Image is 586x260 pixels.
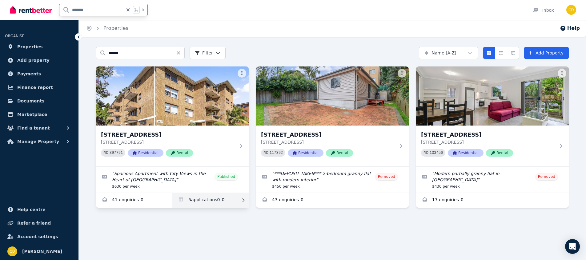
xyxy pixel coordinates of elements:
[416,66,569,166] a: 30B Wolli Creek Road, Banksia[STREET_ADDRESS][STREET_ADDRESS]PID 133456ResidentialRental
[416,193,569,208] a: Enquiries for 30B Wolli Creek Road, Banksia
[565,239,580,254] div: Open Intercom Messenger
[195,50,213,56] span: Filter
[5,34,24,38] span: ORGANISE
[22,248,62,255] span: [PERSON_NAME]
[524,47,569,59] a: Add Property
[172,193,249,208] a: Applications for 1/10 Banksia Rd, Caringbah
[560,25,580,32] button: Help
[421,139,555,145] p: [STREET_ADDRESS]
[5,54,74,66] a: Add property
[421,130,555,139] h3: [STREET_ADDRESS]
[5,230,74,243] a: Account settings
[5,95,74,107] a: Documents
[17,233,58,240] span: Account settings
[176,47,185,59] button: Clear search
[495,47,507,59] button: Compact list view
[5,203,74,216] a: Help centre
[96,66,249,166] a: 1/10 Banksia Rd, Caringbah[STREET_ADDRESS][STREET_ADDRESS]PID 397791ResidentialRental
[419,47,478,59] button: Name (A-Z)
[103,151,108,154] small: PID
[507,47,519,59] button: Expanded list view
[103,25,128,31] a: Properties
[263,151,268,154] small: PID
[190,47,226,59] button: Filter
[288,149,323,157] span: Residential
[17,43,43,50] span: Properties
[17,111,47,118] span: Marketplace
[17,138,59,145] span: Manage Property
[5,41,74,53] a: Properties
[17,97,45,105] span: Documents
[5,68,74,80] a: Payments
[5,135,74,148] button: Manage Property
[416,167,569,193] a: Edit listing: Modern partially granny flat in Banksia
[430,151,443,155] code: 133456
[261,130,395,139] h3: [STREET_ADDRESS]
[431,50,456,56] span: Name (A-Z)
[7,246,17,256] img: Chris Dimitropoulos
[486,149,513,157] span: Rental
[416,66,569,126] img: 30B Wolli Creek Road, Banksia
[5,217,74,229] a: Refer a friend
[261,139,395,145] p: [STREET_ADDRESS]
[101,130,235,139] h3: [STREET_ADDRESS]
[566,5,576,15] img: Chris Dimitropoulos
[17,84,53,91] span: Finance report
[398,69,406,78] button: More options
[96,193,172,208] a: Enquiries for 1/10 Banksia Rd, Caringbah
[101,139,235,145] p: [STREET_ADDRESS]
[5,122,74,134] button: Find a tenant
[10,5,52,14] img: RentBetter
[483,47,495,59] button: Card view
[128,149,163,157] span: Residential
[166,149,193,157] span: Rental
[5,108,74,121] a: Marketplace
[96,66,249,126] img: 1/10 Banksia Rd, Caringbah
[256,167,409,193] a: Edit listing: ***DEPOSIT TAKEN*** 2-bedroom granny flat with modern interior
[483,47,519,59] div: View options
[17,124,50,132] span: Find a tenant
[110,151,123,155] code: 397791
[142,7,144,12] span: k
[238,69,246,78] button: More options
[17,57,50,64] span: Add property
[558,69,566,78] button: More options
[256,66,409,166] a: 30B Wolli Creek Road, Banksia[STREET_ADDRESS][STREET_ADDRESS]PID 117392ResidentialRental
[270,151,283,155] code: 117392
[256,66,409,126] img: 30B Wolli Creek Road, Banksia
[17,206,46,213] span: Help centre
[96,167,249,193] a: Edit listing: Spacious Apartment with City Views in the Heart of Caringbah
[448,149,484,157] span: Residential
[17,70,41,78] span: Payments
[256,193,409,208] a: Enquiries for 30B Wolli Creek Road, Banksia
[423,151,428,154] small: PID
[17,219,51,227] span: Refer a friend
[326,149,353,157] span: Rental
[79,20,136,37] nav: Breadcrumb
[532,7,554,13] div: Inbox
[5,81,74,94] a: Finance report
